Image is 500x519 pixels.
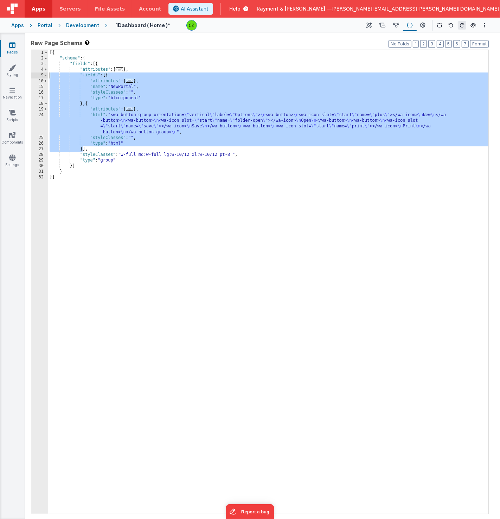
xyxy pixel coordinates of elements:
[187,20,197,30] img: b4a104e37d07c2bfba7c0e0e4a273d04
[32,5,45,12] span: Apps
[38,22,52,29] div: Portal
[116,23,170,28] h4: 1Dashboard ( Home )
[31,95,48,101] div: 17
[11,22,24,29] div: Apps
[31,84,48,90] div: 15
[31,163,48,169] div: 30
[480,21,489,30] button: Options
[332,5,499,12] span: [PERSON_NAME][EMAIL_ADDRESS][PERSON_NAME][DOMAIN_NAME]
[66,22,99,29] div: Development
[31,78,48,84] div: 10
[413,40,419,48] button: 1
[31,152,48,158] div: 28
[31,169,48,175] div: 31
[126,79,134,83] span: ...
[428,40,435,48] button: 3
[31,112,48,135] div: 24
[229,5,241,12] span: Help
[226,504,274,519] iframe: Marker.io feedback button
[31,135,48,141] div: 25
[31,101,48,107] div: 18
[470,40,489,48] button: Format
[181,5,209,12] span: AI Assistant
[31,72,48,78] div: 9
[31,67,48,72] div: 4
[31,61,48,67] div: 3
[168,3,213,15] button: AI Assistant
[31,39,83,47] span: Raw Page Schema
[116,67,123,71] span: ...
[437,40,444,48] button: 4
[31,158,48,163] div: 29
[31,56,48,61] div: 2
[257,5,332,12] span: Rayment & [PERSON_NAME] —
[389,40,411,48] button: No Folds
[420,40,427,48] button: 2
[462,40,469,48] button: 7
[31,141,48,146] div: 26
[31,146,48,152] div: 27
[31,90,48,95] div: 16
[31,107,48,112] div: 19
[59,5,81,12] span: Servers
[95,5,125,12] span: File Assets
[126,107,134,111] span: ...
[453,40,460,48] button: 6
[31,50,48,56] div: 1
[445,40,452,48] button: 5
[31,175,48,180] div: 32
